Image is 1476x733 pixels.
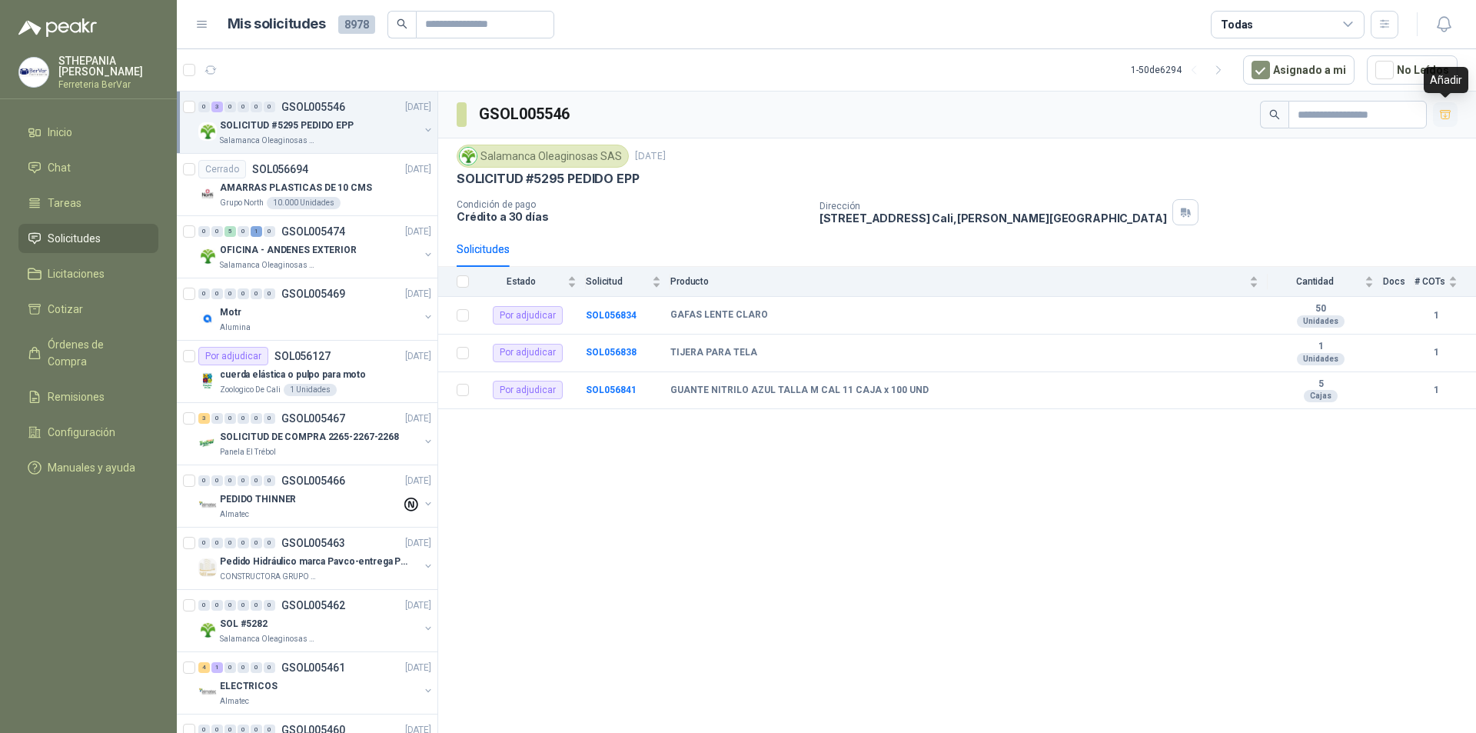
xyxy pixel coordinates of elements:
[198,496,217,515] img: Company Logo
[198,122,217,141] img: Company Logo
[18,224,158,253] a: Solicitudes
[251,662,262,673] div: 0
[220,633,317,645] p: Salamanca Oleaginosas SAS
[220,197,264,209] p: Grupo North
[177,154,437,216] a: CerradoSOL056694[DATE] Company LogoAMARRAS PLASTICAS DE 10 CMSGrupo North10.000 Unidades
[18,453,158,482] a: Manuales y ayuda
[281,600,345,611] p: GSOL005462
[18,118,158,147] a: Inicio
[220,446,276,458] p: Panela El Trébol
[198,538,210,548] div: 0
[405,349,431,364] p: [DATE]
[48,301,83,318] span: Cotizar
[48,388,105,405] span: Remisiones
[198,534,434,583] a: 0 0 0 0 0 0 GSOL005463[DATE] Company LogoPedido Hidráulico marca Pavco-entrega PopayánCONSTRUCTOR...
[405,536,431,551] p: [DATE]
[405,287,431,302] p: [DATE]
[1414,276,1445,287] span: # COTs
[220,679,278,694] p: ELECTRICOS
[238,226,249,237] div: 0
[18,295,158,324] a: Cotizar
[48,336,144,370] span: Órdenes de Compra
[211,226,223,237] div: 0
[211,288,223,299] div: 0
[1268,276,1361,287] span: Cantidad
[264,600,275,611] div: 0
[224,538,236,548] div: 0
[19,58,48,87] img: Company Logo
[198,160,246,178] div: Cerrado
[281,413,345,424] p: GSOL005467
[457,171,639,187] p: SOLICITUD #5295 PEDIDO EPP
[238,662,249,673] div: 0
[1268,303,1374,315] b: 50
[670,267,1268,297] th: Producto
[251,102,262,112] div: 0
[1268,341,1374,353] b: 1
[274,351,331,362] p: SOL056127
[224,226,236,237] div: 5
[586,310,637,321] a: SOL056834
[211,662,223,673] div: 1
[48,265,105,282] span: Licitaciones
[1414,267,1476,297] th: # COTs
[264,475,275,486] div: 0
[198,596,434,645] a: 0 0 0 0 0 0 GSOL005462[DATE] Company LogoSOL #5282Salamanca Oleaginosas SAS
[264,538,275,548] div: 0
[281,288,345,299] p: GSOL005469
[177,341,437,403] a: Por adjudicarSOL056127[DATE] Company Logocuerda elástica o pulpo para motoZoologico De Cali1 Unid...
[457,199,807,210] p: Condición de pago
[198,600,210,611] div: 0
[238,413,249,424] div: 0
[264,662,275,673] div: 0
[819,212,1167,225] p: [STREET_ADDRESS] Cali , [PERSON_NAME][GEOGRAPHIC_DATA]
[1414,383,1458,398] b: 1
[493,381,563,399] div: Por adjudicar
[1221,16,1253,33] div: Todas
[1268,267,1383,297] th: Cantidad
[198,347,268,365] div: Por adjudicar
[635,149,666,164] p: [DATE]
[264,413,275,424] div: 0
[198,247,217,265] img: Company Logo
[405,474,431,488] p: [DATE]
[220,492,296,507] p: PEDIDO THINNER
[198,309,217,328] img: Company Logo
[284,384,337,396] div: 1 Unidades
[238,538,249,548] div: 0
[224,475,236,486] div: 0
[198,185,217,203] img: Company Logo
[211,475,223,486] div: 0
[48,459,135,476] span: Manuales y ayuda
[220,322,251,334] p: Alumina
[457,241,510,258] div: Solicitudes
[479,102,572,126] h3: GSOL005546
[1268,378,1374,391] b: 5
[211,413,223,424] div: 0
[586,347,637,358] a: SOL056838
[586,385,637,395] b: SOL056841
[819,201,1167,212] p: Dirección
[58,55,158,77] p: STHEPANIA [PERSON_NAME]
[397,18,407,29] span: search
[224,102,236,112] div: 0
[238,288,249,299] div: 0
[220,430,399,445] p: SOLICITUD DE COMPRA 2265-2267-2268
[405,225,431,239] p: [DATE]
[220,181,372,195] p: AMARRAS PLASTICAS DE 10 CMS
[281,538,345,548] p: GSOL005463
[670,385,929,397] b: GUANTE NITRILO AZUL TALLA M CAL 11 CAJA x 100 UND
[18,18,97,37] img: Logo peakr
[18,418,158,447] a: Configuración
[198,558,217,577] img: Company Logo
[264,226,275,237] div: 0
[220,571,317,583] p: CONSTRUCTORA GRUPO FIP
[264,288,275,299] div: 0
[224,662,236,673] div: 0
[405,661,431,675] p: [DATE]
[586,276,649,287] span: Solicitud
[1131,58,1231,82] div: 1 - 50 de 6294
[1414,345,1458,360] b: 1
[281,662,345,673] p: GSOL005461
